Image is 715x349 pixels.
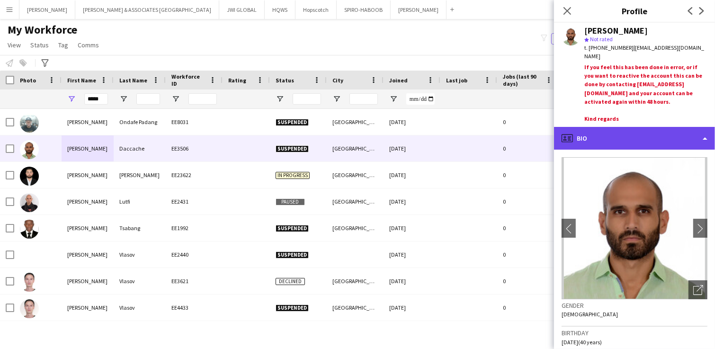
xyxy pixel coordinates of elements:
input: Status Filter Input [293,93,321,105]
h3: Profile [554,5,715,17]
app-action-btn: Advanced filters [39,57,51,69]
input: Workforce ID Filter Input [188,93,217,105]
div: Vlasov [114,268,166,294]
span: | [EMAIL_ADDRESS][DOMAIN_NAME] [584,44,704,60]
div: 0 [497,162,559,188]
button: HQWS [265,0,295,19]
div: 0 [497,295,559,321]
input: First Name Filter Input [84,93,108,105]
div: EE3506 [166,135,223,161]
div: [PERSON_NAME] [62,109,114,135]
a: Tag [54,39,72,51]
div: [PERSON_NAME] [114,162,166,188]
a: View [4,39,25,51]
button: Open Filter Menu [119,95,128,103]
span: Last Name [119,77,147,84]
div: 0 [497,109,559,135]
div: [GEOGRAPHIC_DATA] [327,135,384,161]
span: Jobs (last 90 days) [503,73,542,87]
div: [PERSON_NAME] [62,135,114,161]
span: Status [30,41,49,49]
span: Last job [446,77,467,84]
span: Paused [276,198,305,206]
button: Open Filter Menu [276,95,284,103]
div: [DATE] [384,268,440,294]
img: François Serge Ondafe Padang [20,114,39,133]
div: [GEOGRAPHIC_DATA] [327,109,384,135]
h3: Gender [562,301,707,310]
div: Bio [554,127,715,150]
span: First Name [67,77,96,84]
div: 0 [497,242,559,268]
span: In progress [276,172,310,179]
span: Suspended [276,251,309,259]
div: [PERSON_NAME] [62,215,114,241]
button: Open Filter Menu [171,95,180,103]
span: [DATE] (40 years) [562,339,602,346]
div: EE23622 [166,162,223,188]
button: [PERSON_NAME] [391,0,447,19]
span: Declined [276,278,305,285]
span: Suspended [276,145,309,152]
div: 0 [497,321,559,347]
div: Open photos pop-in [688,280,707,299]
img: Crew avatar or photo [562,157,707,299]
img: Serge Daccache [20,140,39,159]
div: [DATE] [384,215,440,241]
a: Status [27,39,53,51]
span: Rating [228,77,246,84]
div: [DATE] [384,135,440,161]
span: View [8,41,21,49]
a: Comms [74,39,103,51]
div: Suspended by [PERSON_NAME] on [DATE] 12:36: [584,61,707,123]
div: EE4433 [166,295,223,321]
div: Tsabang [114,215,166,241]
span: [DEMOGRAPHIC_DATA] [562,311,618,318]
div: 0 [497,188,559,215]
button: Everyone6,015 [551,33,599,45]
input: Joined Filter Input [406,93,435,105]
div: EE2440 [166,242,223,268]
span: Suspended [276,225,309,232]
div: [GEOGRAPHIC_DATA] [327,268,384,294]
button: JWI GLOBAL [219,0,265,19]
div: [PERSON_NAME] [62,162,114,188]
div: [GEOGRAPHIC_DATA] [327,188,384,215]
div: EE3621 [166,268,223,294]
button: Open Filter Menu [389,95,398,103]
div: 0 [497,215,559,241]
div: Lutfi [114,188,166,215]
div: [DATE] [384,321,440,347]
div: [GEOGRAPHIC_DATA] [327,162,384,188]
button: [PERSON_NAME] [19,0,75,19]
button: Open Filter Menu [332,95,341,103]
span: Not rated [590,36,613,43]
div: [DATE] [384,109,440,135]
div: EE1992 [166,215,223,241]
button: Open Filter Menu [67,95,76,103]
div: EE6366 [166,321,223,347]
div: [PERSON_NAME] [62,295,114,321]
div: Vlasov [114,242,166,268]
div: [PERSON_NAME] [584,27,648,35]
div: [PERSON_NAME] [62,321,114,347]
span: My Workforce [8,23,77,37]
input: Last Name Filter Input [136,93,160,105]
button: [PERSON_NAME] & ASSOCIATES [GEOGRAPHIC_DATA] [75,0,219,19]
div: EE8031 [166,109,223,135]
div: [DATE] [384,162,440,188]
div: Ondafe Padang [114,109,166,135]
div: [DATE] [384,242,440,268]
img: Serge olivier Tsabang [20,220,39,239]
div: [GEOGRAPHIC_DATA] [327,215,384,241]
div: 0 [497,268,559,294]
h3: Birthday [562,329,707,337]
div: [DATE] [384,295,440,321]
button: Hopscotch [295,0,337,19]
div: [GEOGRAPHIC_DATA] [327,321,384,347]
input: City Filter Input [349,93,378,105]
span: Suspended [276,119,309,126]
button: SPIRO-HABOOB [337,0,391,19]
span: Suspended [276,304,309,312]
span: Comms [78,41,99,49]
